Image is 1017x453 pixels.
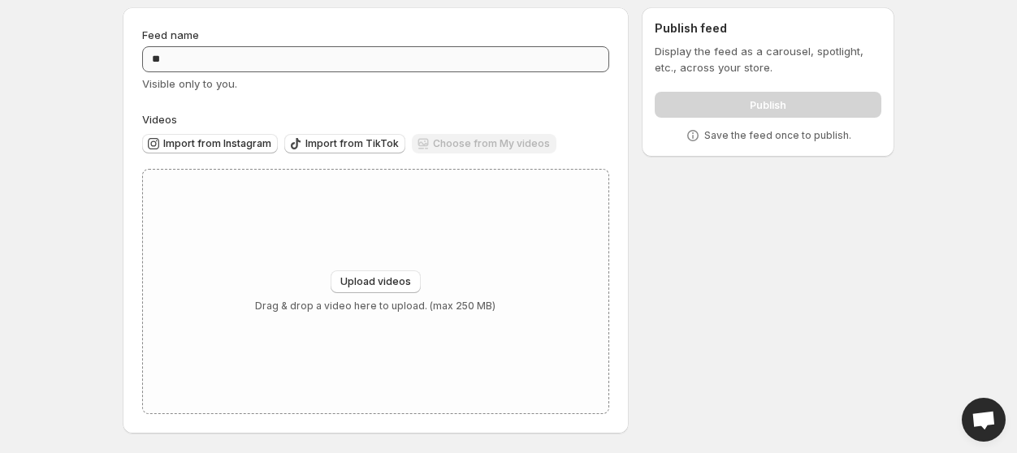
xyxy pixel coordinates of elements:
button: Import from TikTok [284,134,405,153]
div: Open chat [962,398,1006,442]
h2: Publish feed [655,20,881,37]
span: Upload videos [340,275,411,288]
span: Videos [142,113,177,126]
span: Import from Instagram [163,137,271,150]
button: Import from Instagram [142,134,278,153]
p: Display the feed as a carousel, spotlight, etc., across your store. [655,43,881,75]
span: Visible only to you. [142,77,237,90]
span: Import from TikTok [305,137,399,150]
p: Drag & drop a video here to upload. (max 250 MB) [255,300,496,313]
button: Upload videos [331,270,421,293]
span: Feed name [142,28,199,41]
p: Save the feed once to publish. [704,129,851,142]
